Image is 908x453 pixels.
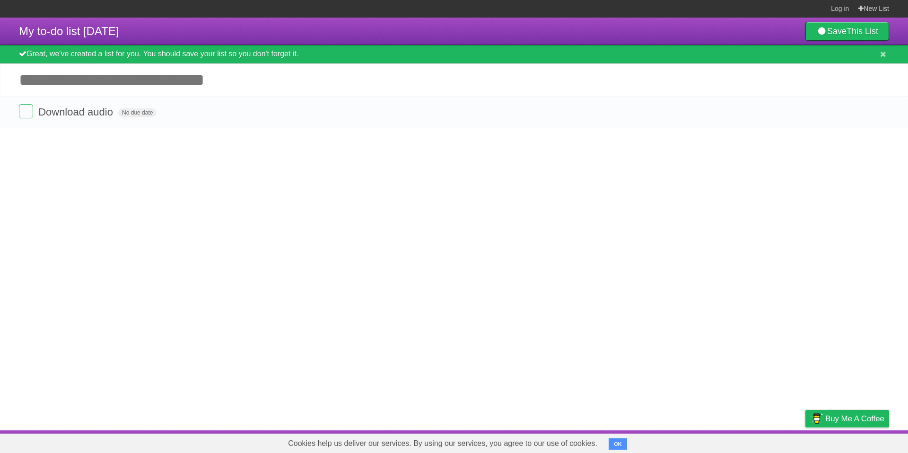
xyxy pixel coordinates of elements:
span: My to-do list [DATE] [19,25,119,37]
img: Buy me a coffee [810,410,823,426]
b: This List [847,27,878,36]
span: Cookies help us deliver our services. By using our services, you agree to our use of cookies. [279,434,607,453]
a: SaveThis List [805,22,889,41]
span: Buy me a coffee [825,410,884,427]
span: No due date [118,108,157,117]
a: Terms [761,433,782,451]
span: Download audio [38,106,115,118]
a: About [680,433,699,451]
a: Privacy [793,433,818,451]
a: Suggest a feature [829,433,889,451]
a: Buy me a coffee [805,410,889,427]
label: Done [19,104,33,118]
a: Developers [711,433,749,451]
button: OK [609,438,627,450]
